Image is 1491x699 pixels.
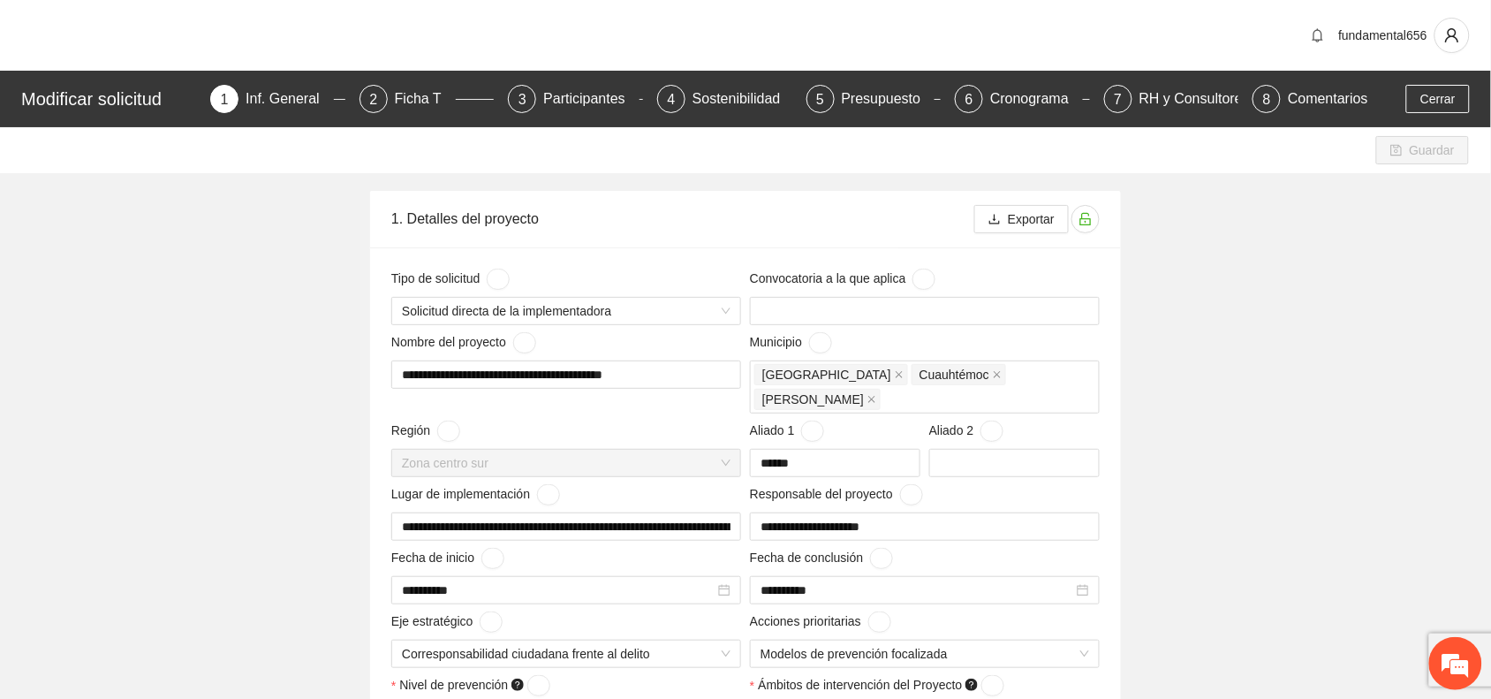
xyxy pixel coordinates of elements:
[537,484,560,505] button: Lugar de implementación
[1263,92,1271,107] span: 8
[870,548,893,569] button: Fecha de conclusión
[750,269,935,290] span: Convocatoria a la que aplica
[1420,89,1456,109] span: Cerrar
[1072,212,1099,226] span: unlock
[360,85,495,113] div: 2Ficha T
[750,332,832,353] span: Municipio
[754,389,881,410] span: Aquiles Serdán
[399,675,550,696] span: Nivel de prevención
[761,641,1089,667] span: Modelos de prevención focalizada
[762,390,864,409] span: [PERSON_NAME]
[1376,136,1469,164] button: saveGuardar
[868,612,891,633] button: Acciones prioritarias
[369,92,377,107] span: 2
[929,421,1003,442] span: Aliado 2
[246,85,334,113] div: Inf. General
[750,612,891,633] span: Acciones prioritarias
[527,675,550,696] button: Nivel de prevención question-circle
[750,548,893,569] span: Fecha de conclusión
[762,365,891,384] span: [GEOGRAPHIC_DATA]
[754,364,908,385] span: Chihuahua
[668,92,676,107] span: 4
[981,675,1004,696] button: Ámbitos de intervención del Proyecto question-circle
[1435,27,1469,43] span: user
[974,205,1069,233] button: downloadExportar
[1253,85,1368,113] div: 8Comentarios
[657,85,792,113] div: 4Sostenibilidad
[980,421,1003,442] button: Aliado 2
[895,370,904,379] span: close
[391,421,460,442] span: Región
[92,90,297,113] div: Chatee con nosotros ahora
[955,85,1090,113] div: 6Cronograma
[391,484,560,505] span: Lugar de implementación
[391,548,504,569] span: Fecha de inicio
[402,298,730,324] span: Solicitud directa de la implementadora
[1288,85,1368,113] div: Comentarios
[750,484,923,505] span: Responsable del proyecto
[806,85,942,113] div: 5Presupuesto
[816,92,824,107] span: 5
[402,450,730,476] span: Zona centro sur
[912,364,1006,385] span: Cuauhtémoc
[758,675,1004,696] span: Ámbitos de intervención del Proyecto
[402,641,730,667] span: Corresponsabilidad ciudadana frente al delito
[513,332,536,353] button: Nombre del proyecto
[900,484,923,505] button: Responsable del proyecto
[391,194,974,244] div: 1. Detalles del proyecto
[1305,28,1331,42] span: bell
[437,421,460,442] button: Región
[1406,85,1470,113] button: Cerrar
[988,213,1001,227] span: download
[395,85,456,113] div: Ficha T
[912,269,935,290] button: Convocatoria a la que aplica
[511,679,524,691] span: question-circle
[102,236,244,414] span: Estamos en línea.
[391,269,510,290] span: Tipo de solicitud
[993,370,1002,379] span: close
[1008,209,1055,229] span: Exportar
[920,365,989,384] span: Cuauhtémoc
[1104,85,1239,113] div: 7RH y Consultores
[1139,85,1264,113] div: RH y Consultores
[693,85,795,113] div: Sostenibilidad
[21,85,200,113] div: Modificar solicitud
[210,85,345,113] div: 1Inf. General
[518,92,526,107] span: 3
[9,482,337,544] textarea: Escriba su mensaje y pulse “Intro”
[508,85,643,113] div: 3Participantes
[487,269,510,290] button: Tipo de solicitud
[1071,205,1100,233] button: unlock
[1114,92,1122,107] span: 7
[750,421,824,442] span: Aliado 1
[801,421,824,442] button: Aliado 1
[290,9,332,51] div: Minimizar ventana de chat en vivo
[809,332,832,353] button: Municipio
[990,85,1083,113] div: Cronograma
[842,85,935,113] div: Presupuesto
[481,548,504,569] button: Fecha de inicio
[391,332,536,353] span: Nombre del proyecto
[1304,21,1332,49] button: bell
[1339,28,1427,42] span: fundamental656
[480,612,503,633] button: Eje estratégico
[867,395,876,404] span: close
[221,92,229,107] span: 1
[543,85,640,113] div: Participantes
[965,679,978,691] span: question-circle
[1434,18,1470,53] button: user
[965,92,973,107] span: 6
[391,612,503,633] span: Eje estratégico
